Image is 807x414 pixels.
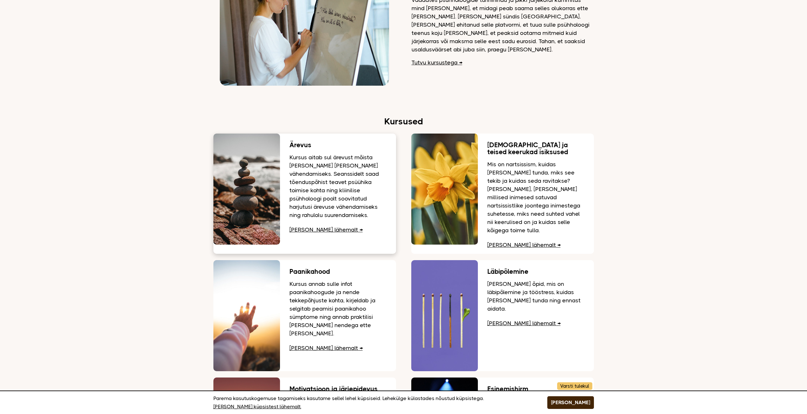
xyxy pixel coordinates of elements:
[487,268,584,275] h3: Läbipõlemine
[290,153,387,219] p: Kursus aitab sul ärevust mõista [PERSON_NAME] [PERSON_NAME] vähendamiseks. Seanssidelt saad tõend...
[290,345,363,351] a: [PERSON_NAME] lähemalt
[412,58,462,67] a: Tutvu kursustega
[213,134,280,245] img: Rannas teineteise peale hoolikalt laotud kivid, mis hoiavad tasakaalu
[290,141,387,148] h3: Ärevus
[213,260,280,371] img: Käsi suunatud loojuva päikse suunas
[487,242,561,248] a: [PERSON_NAME] lähemalt
[213,117,594,126] h2: Kursused
[487,385,584,392] h3: Esinemishirm
[290,385,387,392] h3: Motivatsioon ja järjepidevus
[290,227,363,233] a: [PERSON_NAME] lähemalt
[290,268,387,275] h3: Paanikahood
[487,320,561,326] a: [PERSON_NAME] lähemalt
[411,260,478,371] img: Viis tikku, üks põlenud
[487,141,584,155] h3: [DEMOGRAPHIC_DATA] ja teised keerukad isiksused
[411,134,478,245] img: Nartsissid
[213,394,531,411] p: Parema kasutuskogemuse tagamiseks kasutame sellel lehel küpsiseid. Lehekülge külastades nõustud k...
[213,403,301,411] a: [PERSON_NAME] küpsistest lähemalt.
[487,280,584,313] p: [PERSON_NAME] õpid, mis on läbipõlemine ja tööstress, kuidas [PERSON_NAME] tunda ning ennast aidata.
[290,280,387,338] p: Kursus annab sulle infot paanikahoogude ja nende tekkepõhjuste kohta, kirjeldab ja selgitab peami...
[547,396,594,409] button: [PERSON_NAME]
[487,160,584,234] p: Mis on nartsissism, kuidas [PERSON_NAME] tunda, miks see tekib ja kuidas seda ravitakse? [PERSON_...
